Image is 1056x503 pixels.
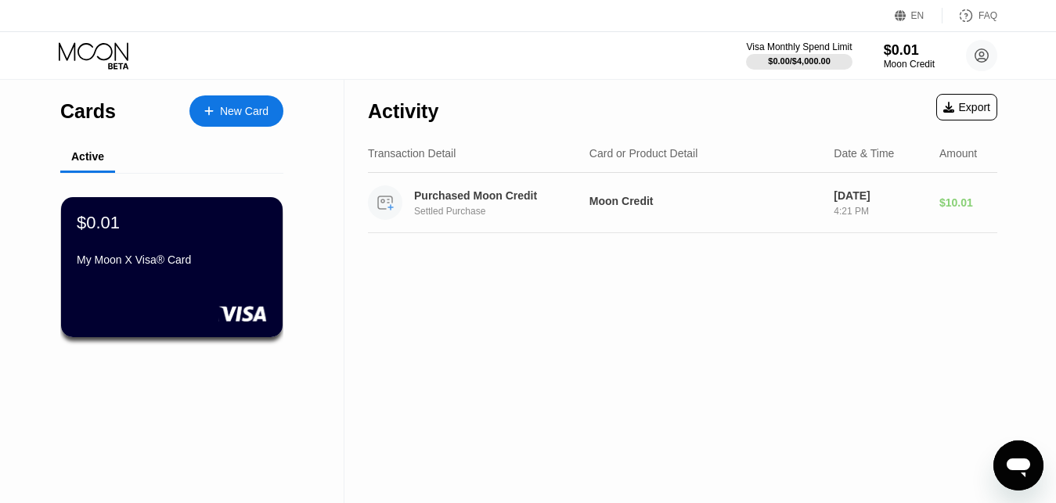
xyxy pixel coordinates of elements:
[911,10,924,21] div: EN
[884,42,935,70] div: $0.01Moon Credit
[414,206,602,217] div: Settled Purchase
[834,147,894,160] div: Date & Time
[939,196,997,209] div: $10.01
[939,147,977,160] div: Amount
[60,100,116,123] div: Cards
[746,41,852,52] div: Visa Monthly Spend Limit
[884,42,935,59] div: $0.01
[77,213,120,233] div: $0.01
[61,197,283,337] div: $0.01My Moon X Visa® Card
[979,10,997,21] div: FAQ
[942,8,997,23] div: FAQ
[746,41,852,70] div: Visa Monthly Spend Limit$0.00/$4,000.00
[368,173,997,233] div: Purchased Moon CreditSettled PurchaseMoon Credit[DATE]4:21 PM$10.01
[936,94,997,120] div: Export
[834,189,927,202] div: [DATE]
[768,56,831,66] div: $0.00 / $4,000.00
[589,195,821,207] div: Moon Credit
[368,100,438,123] div: Activity
[414,189,589,202] div: Purchased Moon Credit
[71,150,104,163] div: Active
[77,253,267,266] div: My Moon X Visa® Card
[589,147,698,160] div: Card or Product Detail
[884,59,935,70] div: Moon Credit
[834,206,927,217] div: 4:21 PM
[993,440,1043,490] iframe: Button to launch messaging window, conversation in progress
[220,105,269,118] div: New Card
[189,95,283,127] div: New Card
[895,8,942,23] div: EN
[943,101,990,113] div: Export
[368,147,456,160] div: Transaction Detail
